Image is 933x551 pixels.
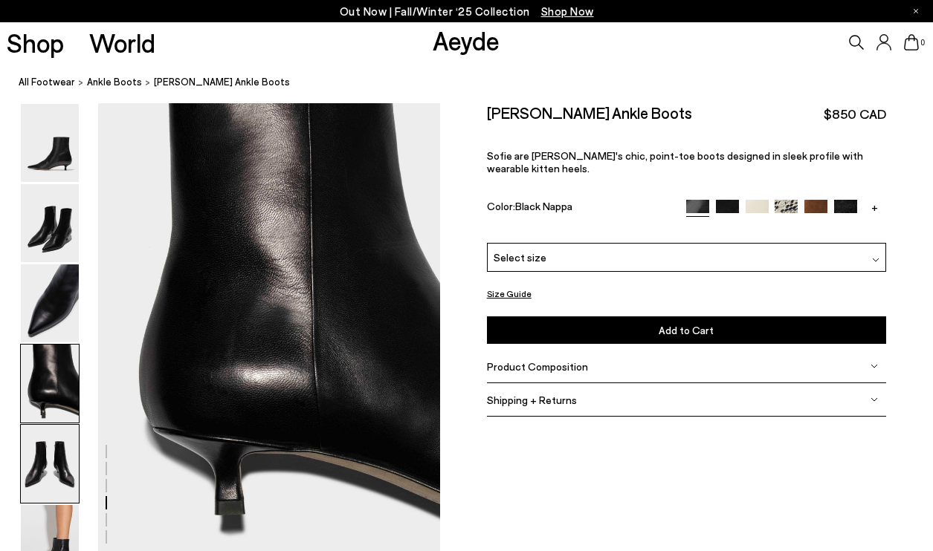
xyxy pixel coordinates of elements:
[487,149,863,175] span: Sofie are [PERSON_NAME]'s chic, point-toe boots designed in sleek profile with wearable kitten he...
[904,34,919,50] a: 0
[87,76,142,88] span: ankle boots
[659,324,714,336] span: Add to Cart
[154,74,290,90] span: [PERSON_NAME] Ankle Boots
[487,200,674,217] div: Color:
[541,4,594,18] span: Navigate to /collections/new-in
[19,62,933,103] nav: breadcrumb
[21,345,79,423] img: Sofie Leather Ankle Boots - Image 4
[487,360,588,373] span: Product Composition
[871,362,878,370] img: svg%3E
[872,256,879,264] img: svg%3E
[433,25,500,56] a: Aeyde
[21,264,79,342] img: Sofie Leather Ankle Boots - Image 3
[487,316,887,344] button: Add to Cart
[87,74,142,90] a: ankle boots
[21,104,79,182] img: Sofie Leather Ankle Boots - Image 1
[871,396,878,403] img: svg%3E
[89,30,155,56] a: World
[919,39,926,47] span: 0
[494,250,546,265] span: Select size
[487,103,692,122] h2: [PERSON_NAME] Ankle Boots
[487,284,532,303] button: Size Guide
[19,74,75,90] a: All Footwear
[515,200,572,212] span: Black Nappa
[824,105,886,123] span: $850 CAD
[863,200,886,213] a: +
[487,394,577,406] span: Shipping + Returns
[340,2,594,21] p: Out Now | Fall/Winter ‘25 Collection
[7,30,64,56] a: Shop
[21,184,79,262] img: Sofie Leather Ankle Boots - Image 2
[21,425,79,503] img: Sofie Leather Ankle Boots - Image 5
